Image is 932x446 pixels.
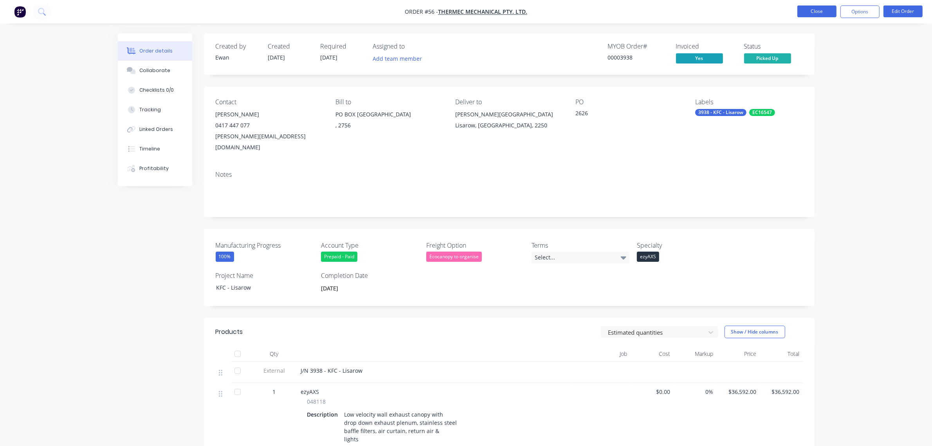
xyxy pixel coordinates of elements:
[720,388,757,396] span: $36,592.00
[216,171,803,178] div: Notes
[608,53,667,62] div: 00003938
[634,388,671,396] span: $0.00
[118,159,192,178] button: Profitability
[118,139,192,159] button: Timeline
[307,409,341,420] div: Description
[335,109,443,134] div: PO BOX [GEOGRAPHIC_DATA], 2756
[637,252,659,262] div: ezyAXS
[676,53,723,63] span: Yes
[216,327,243,337] div: Products
[321,43,364,50] div: Required
[139,126,173,133] div: Linked Orders
[307,397,326,406] span: 048118
[455,109,562,120] div: [PERSON_NAME][GEOGRAPHIC_DATA]
[341,409,460,445] div: Low velocity wall exhaust canopy with drop down exhaust plenum, stainless steel baffle filters, a...
[118,80,192,100] button: Checklists 0/0
[608,43,667,50] div: MYOB Order #
[883,5,923,17] button: Edit Order
[575,109,673,120] div: 2626
[335,109,443,120] div: PO BOX [GEOGRAPHIC_DATA]
[717,346,760,362] div: Price
[674,346,717,362] div: Markup
[254,366,295,375] span: External
[139,87,174,94] div: Checklists 0/0
[335,98,443,106] div: Bill to
[268,43,311,50] div: Created
[676,43,735,50] div: Invoiced
[373,53,426,64] button: Add team member
[744,53,791,63] span: Picked Up
[14,6,26,18] img: Factory
[139,106,161,113] div: Tracking
[268,54,285,61] span: [DATE]
[216,98,323,106] div: Contact
[118,100,192,120] button: Tracking
[139,67,170,74] div: Collaborate
[216,109,323,153] div: [PERSON_NAME]0417 447 077[PERSON_NAME][EMAIL_ADDRESS][DOMAIN_NAME]
[438,8,527,16] a: Thermec Mechanical Pty. Ltd.
[301,367,363,374] span: J/N 3938 - KFC - Lisarow
[760,346,803,362] div: Total
[373,43,451,50] div: Assigned to
[368,53,426,64] button: Add team member
[118,120,192,139] button: Linked Orders
[405,8,438,16] span: Order #56 -
[532,252,629,263] div: Select...
[749,109,775,116] div: EC16547
[455,120,562,131] div: Lisarow, [GEOGRAPHIC_DATA], 2250
[315,282,413,294] input: Enter date
[426,252,482,262] div: Ecocanopy to organise
[139,145,160,152] div: Timeline
[744,53,791,65] button: Picked Up
[840,5,880,18] button: Options
[631,346,674,362] div: Cost
[725,326,785,338] button: Show / Hide columns
[695,98,802,106] div: Labels
[797,5,836,17] button: Close
[273,388,276,396] span: 1
[695,109,746,116] div: 3938 - KFC - Lisarow
[251,346,298,362] div: Qty
[139,165,169,172] div: Profitability
[335,120,443,131] div: , 2756
[532,241,629,250] label: Terms
[118,61,192,80] button: Collaborate
[763,388,800,396] span: $36,592.00
[321,271,419,280] label: Completion Date
[216,120,323,131] div: 0417 447 077
[216,252,234,262] div: 100%
[455,98,562,106] div: Deliver to
[210,282,308,293] div: KFC - Lisarow
[455,109,562,134] div: [PERSON_NAME][GEOGRAPHIC_DATA]Lisarow, [GEOGRAPHIC_DATA], 2250
[677,388,714,396] span: 0%
[321,241,419,250] label: Account Type
[216,131,323,153] div: [PERSON_NAME][EMAIL_ADDRESS][DOMAIN_NAME]
[216,109,323,120] div: [PERSON_NAME]
[139,47,173,54] div: Order details
[575,98,683,106] div: PO
[216,241,314,250] label: Manufacturing Progress
[426,241,524,250] label: Freight Option
[216,271,314,280] label: Project Name
[637,241,735,250] label: Specialty
[216,43,259,50] div: Created by
[321,54,338,61] span: [DATE]
[572,346,631,362] div: Job
[321,252,357,262] div: Prepaid - Paid
[744,43,803,50] div: Status
[216,53,259,62] div: Ewan
[301,388,319,395] span: ezyAXS
[118,41,192,61] button: Order details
